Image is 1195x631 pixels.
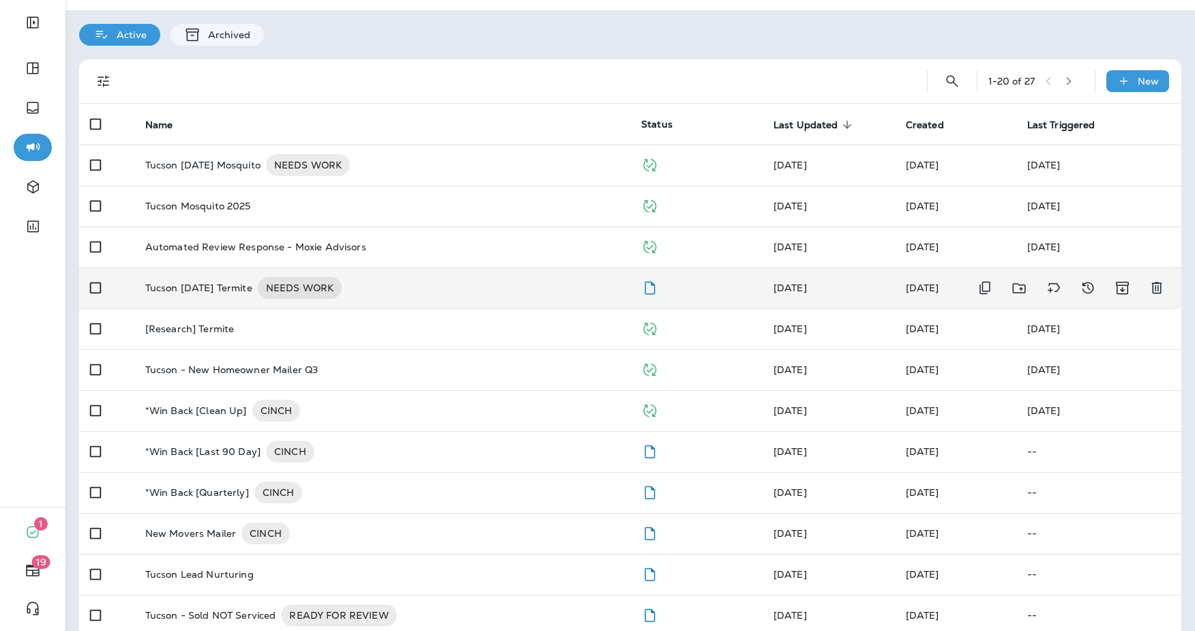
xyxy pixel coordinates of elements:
[939,68,966,95] button: Search Journeys
[641,199,658,211] span: Published
[145,482,249,503] p: *Win Back [Quarterly]
[773,486,807,499] span: Jason Munk
[34,517,48,531] span: 1
[258,277,342,299] div: NEEDS WORK
[641,526,658,538] span: Draft
[145,119,173,131] span: Name
[241,523,290,544] div: CINCH
[1005,274,1033,302] button: Move to folder
[641,567,658,579] span: Draft
[773,241,807,253] span: Priscilla Valverde
[906,119,944,131] span: Created
[641,158,658,170] span: Published
[641,403,658,415] span: Published
[281,604,396,626] div: READY FOR REVIEW
[254,482,303,503] div: CINCH
[1027,119,1095,131] span: Last Triggered
[1027,610,1170,621] p: --
[90,68,117,95] button: Filters
[254,486,303,499] span: CINCH
[1027,528,1170,539] p: --
[1027,487,1170,498] p: --
[773,200,807,212] span: Jason Munk
[252,404,301,417] span: CINCH
[906,405,939,417] span: Shannon Davis
[1027,119,1113,131] span: Last Triggered
[906,486,939,499] span: Jason Munk
[906,119,962,131] span: Created
[906,159,939,171] span: Jason Munk
[281,608,396,622] span: READY FOR REVIEW
[906,241,939,253] span: J-P Scoville
[201,29,250,40] p: Archived
[773,445,807,458] span: Jason Munk
[1016,226,1181,267] td: [DATE]
[145,523,236,544] p: New Movers Mailer
[145,277,252,299] p: Tucson [DATE] Termite
[32,555,50,569] span: 19
[988,76,1035,87] div: 1 - 20 of 27
[145,241,366,252] p: Automated Review Response - Moxie Advisors
[1016,145,1181,186] td: [DATE]
[773,323,807,335] span: Jason Munk
[971,274,999,302] button: Duplicate
[641,444,658,456] span: Draft
[906,609,939,621] span: Jason Munk
[773,364,807,376] span: Jason Munk
[241,527,290,540] span: CINCH
[773,119,856,131] span: Last Updated
[1016,349,1181,390] td: [DATE]
[145,441,261,463] p: *Win Back [Last 90 Day]
[773,568,807,581] span: Jason Munk
[1016,390,1181,431] td: [DATE]
[773,527,807,540] span: Jason Munk
[266,158,350,172] span: NEEDS WORK
[906,323,939,335] span: Jason Munk
[1016,186,1181,226] td: [DATE]
[252,400,301,422] div: CINCH
[773,119,838,131] span: Last Updated
[1016,308,1181,349] td: [DATE]
[14,557,52,584] button: 19
[266,441,314,463] div: CINCH
[1074,274,1102,302] button: View Changelog
[14,9,52,36] button: Expand Sidebar
[906,364,939,376] span: Jason Munk
[641,608,658,620] span: Draft
[1027,569,1170,580] p: --
[145,604,276,626] p: Tucson - Sold NOT Serviced
[266,445,314,458] span: CINCH
[906,282,939,294] span: Jason Munk
[906,568,939,581] span: Jason Munk
[1138,76,1159,87] p: New
[773,405,807,417] span: Shannon Davis
[1027,446,1170,457] p: --
[145,119,191,131] span: Name
[1040,274,1067,302] button: Add tags
[145,154,261,176] p: Tucson [DATE] Mosquito
[1143,274,1170,302] button: Delete
[641,485,658,497] span: Draft
[145,569,254,580] p: Tucson Lead Nurturing
[773,609,807,621] span: Jason Munk
[145,323,235,334] p: [Research] Termite
[110,29,147,40] p: Active
[258,281,342,295] span: NEEDS WORK
[145,201,251,211] p: Tucson Mosquito 2025
[641,239,658,252] span: Published
[266,154,350,176] div: NEEDS WORK
[641,280,658,293] span: Draft
[906,445,939,458] span: Jason Munk
[773,159,807,171] span: Shannon Davis
[906,200,939,212] span: Jason Munk
[641,362,658,375] span: Published
[145,400,247,422] p: *Win Back [Clean Up]
[906,527,939,540] span: Jason Munk
[1108,274,1136,302] button: Archive
[641,118,673,130] span: Status
[773,282,807,294] span: Jason Munk
[14,518,52,546] button: 1
[641,321,658,334] span: Published
[145,364,318,375] p: Tucson - New Homeowner Mailer Q3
